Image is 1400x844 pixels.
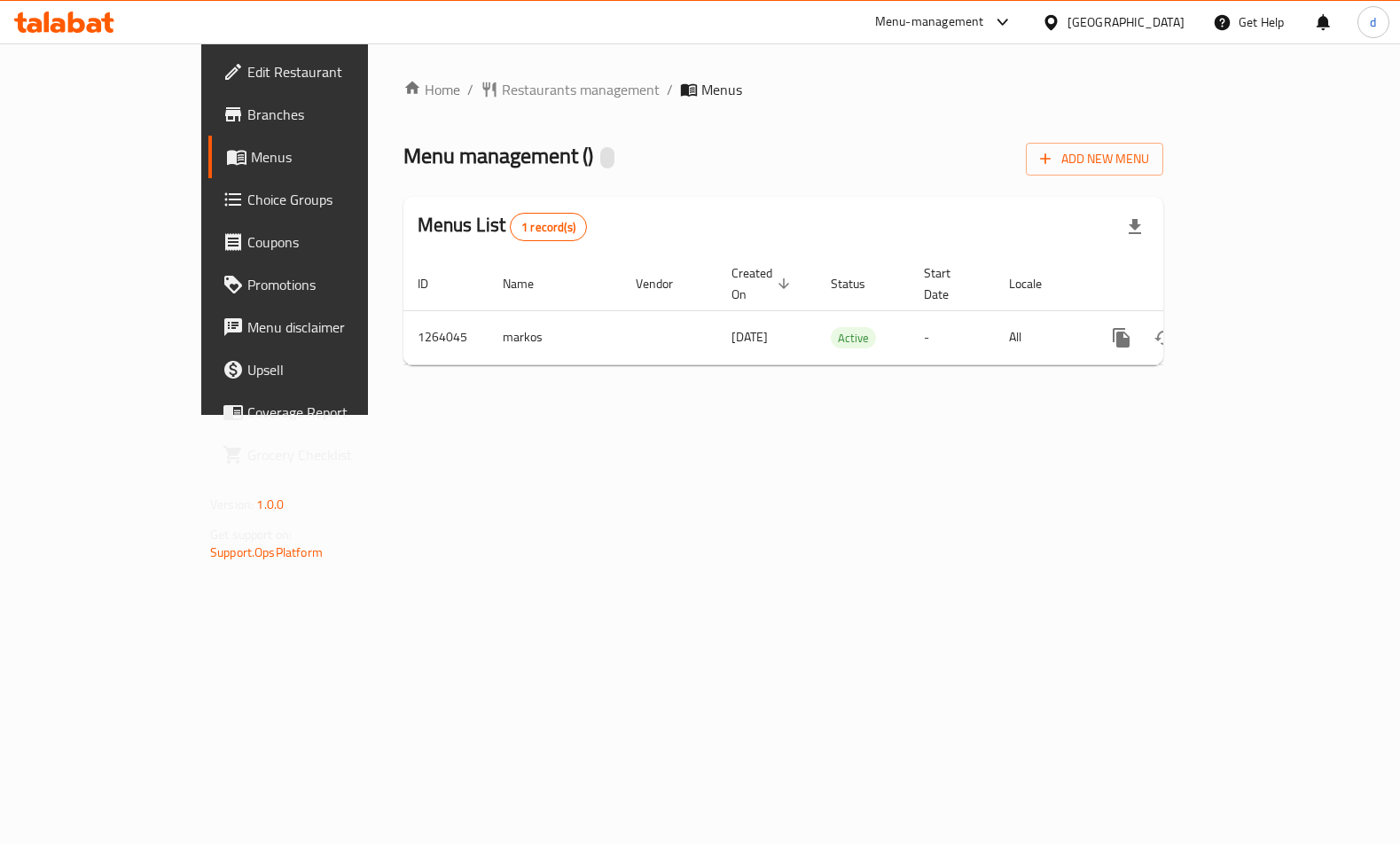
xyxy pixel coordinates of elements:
[247,316,421,338] span: Menu disclaimer
[208,263,435,306] a: Promotions
[667,79,673,100] li: /
[247,231,421,253] span: Coupons
[731,325,768,348] span: [DATE]
[403,310,489,364] td: 1264045
[403,136,593,176] span: Menu management ( )
[208,51,435,93] a: Edit Restaurant
[210,493,254,516] span: Version:
[247,189,421,210] span: Choice Groups
[1068,12,1185,32] div: [GEOGRAPHIC_DATA]
[256,493,284,516] span: 1.0.0
[1009,273,1065,294] span: Locale
[247,61,421,82] span: Edit Restaurant
[831,328,876,348] span: Active
[247,104,421,125] span: Branches
[1143,316,1185,359] button: Change Status
[208,93,435,136] a: Branches
[875,12,984,33] div: Menu-management
[418,273,451,294] span: ID
[924,262,974,305] span: Start Date
[910,310,995,364] td: -
[1026,143,1163,176] button: Add New Menu
[247,444,421,465] span: Grocery Checklist
[467,79,473,100] li: /
[208,306,435,348] a: Menu disclaimer
[701,79,742,100] span: Menus
[481,79,660,100] a: Restaurants management
[1370,12,1376,32] span: d
[210,541,323,564] a: Support.OpsPlatform
[489,310,622,364] td: markos
[502,79,660,100] span: Restaurants management
[511,219,586,236] span: 1 record(s)
[831,327,876,348] div: Active
[831,273,888,294] span: Status
[731,262,795,305] span: Created On
[208,391,435,434] a: Coverage Report
[636,273,696,294] span: Vendor
[208,178,435,221] a: Choice Groups
[1086,257,1285,311] th: Actions
[208,136,435,178] a: Menus
[995,310,1086,364] td: All
[247,274,421,295] span: Promotions
[418,212,587,241] h2: Menus List
[1040,148,1149,170] span: Add New Menu
[251,146,421,168] span: Menus
[403,257,1285,365] table: enhanced table
[208,221,435,263] a: Coupons
[208,434,435,476] a: Grocery Checklist
[1100,316,1143,359] button: more
[247,359,421,380] span: Upsell
[210,523,292,546] span: Get support on:
[403,79,1163,100] nav: breadcrumb
[510,213,587,241] div: Total records count
[503,273,557,294] span: Name
[1114,206,1156,248] div: Export file
[247,402,421,423] span: Coverage Report
[208,348,435,391] a: Upsell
